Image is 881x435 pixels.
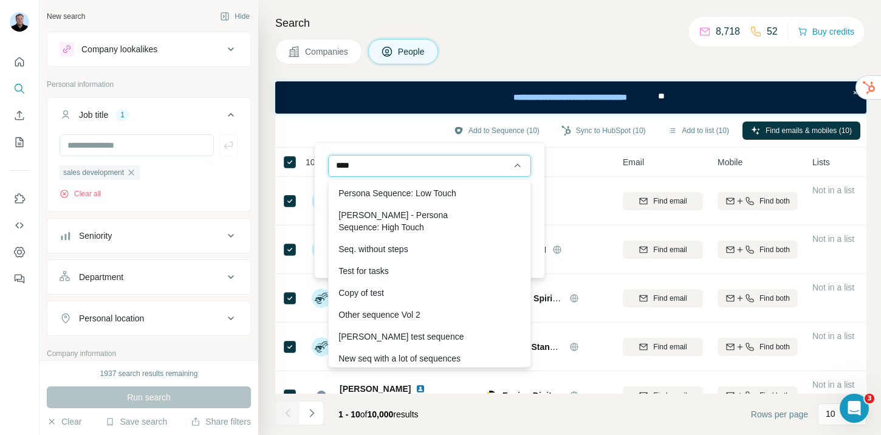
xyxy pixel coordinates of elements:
[553,122,654,140] button: Sync to HubSpot (10)
[751,408,808,420] span: Rows per page
[659,122,738,140] button: Add to list (10)
[398,46,426,58] span: People
[47,221,250,250] button: Seniority
[812,185,854,195] span: Not in a list
[275,15,866,32] h4: Search
[718,386,798,405] button: Find both
[338,409,360,419] span: 1 - 10
[865,394,874,403] span: 3
[100,368,198,379] div: 1937 search results remaining
[338,409,419,419] span: results
[79,230,112,242] div: Seniority
[445,122,548,140] button: Add to Sequence (10)
[487,391,496,400] img: Logo of Fusion Digital Web
[81,43,157,55] div: Company lookalikes
[10,131,29,153] button: My lists
[716,24,740,39] p: 8,718
[718,192,798,210] button: Find both
[840,394,869,423] iframe: Intercom live chat
[306,156,349,168] span: 10 selected
[718,289,798,307] button: Find both
[766,125,852,136] span: Find emails & mobiles (10)
[47,11,85,22] div: New search
[338,287,521,299] div: Copy of test
[623,192,703,210] button: Find email
[812,234,854,244] span: Not in a list
[812,331,854,341] span: Not in a list
[312,337,331,357] img: Avatar
[10,214,29,236] button: Use Surfe API
[338,309,521,321] div: Other sequence Vol 2
[10,104,29,126] button: Enrich CSV
[63,167,124,178] span: sales development
[826,408,835,420] p: 10
[340,383,411,395] span: [PERSON_NAME]
[47,348,251,359] p: Company information
[79,271,123,283] div: Department
[653,244,687,255] span: Find email
[47,35,250,64] button: Company lookalikes
[338,209,521,233] div: [PERSON_NAME] - Persona Sequence: High Touch
[115,109,129,120] div: 1
[653,341,687,352] span: Find email
[312,289,331,308] img: Avatar
[623,241,703,259] button: Find email
[79,312,144,324] div: Personal location
[47,79,251,90] p: Personal information
[759,244,790,255] span: Find both
[812,156,830,168] span: Lists
[812,380,854,389] span: Not in a list
[10,241,29,263] button: Dashboard
[812,283,854,292] span: Not in a list
[338,265,521,277] div: Test for tasks
[312,386,331,405] img: Avatar
[623,289,703,307] button: Find email
[275,81,866,114] iframe: Banner
[10,51,29,73] button: Quick start
[502,293,615,303] span: Victory Spirits Development
[653,390,687,401] span: Find email
[623,386,703,405] button: Find email
[718,338,798,356] button: Find both
[653,196,687,207] span: Find email
[79,109,108,121] div: Job title
[47,100,250,134] button: Job title1
[312,191,331,211] div: CJ
[798,23,854,40] button: Buy credits
[502,389,563,402] span: Fusion Digital Web
[338,331,521,343] div: [PERSON_NAME] test sequence
[305,46,349,58] span: Companies
[47,262,250,292] button: Department
[312,240,331,259] img: Avatar
[47,304,250,333] button: Personal location
[10,12,29,32] img: Avatar
[300,401,324,425] button: Navigate to next page
[416,384,425,394] img: LinkedIn logo
[767,24,778,39] p: 52
[211,7,258,26] button: Hide
[502,342,600,352] span: Future Standards EOOD
[759,196,790,207] span: Find both
[759,390,790,401] span: Find both
[742,122,860,140] button: Find emails & mobiles (10)
[338,243,521,255] div: Seq. without steps
[105,416,167,428] button: Save search
[653,293,687,304] span: Find email
[191,416,251,428] button: Share filters
[60,188,101,199] button: Clear all
[759,293,790,304] span: Find both
[623,156,644,168] span: Email
[718,156,742,168] span: Mobile
[10,268,29,290] button: Feedback
[759,341,790,352] span: Find both
[47,416,81,428] button: Clear
[360,409,368,419] span: of
[368,409,394,419] span: 10,000
[623,338,703,356] button: Find email
[718,241,798,259] button: Find both
[338,187,521,199] div: Persona Sequence: Low Touch
[10,78,29,100] button: Search
[10,188,29,210] button: Use Surfe on LinkedIn
[338,352,521,365] div: New seq with a lot of sequences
